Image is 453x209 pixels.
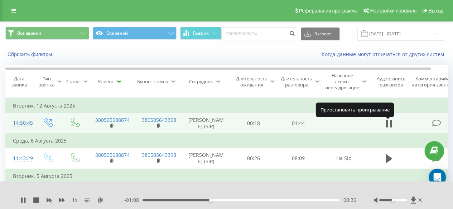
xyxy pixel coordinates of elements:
span: Выход [428,8,443,14]
span: График [193,31,209,36]
span: 1 x [72,196,77,204]
div: Бизнес номер [137,79,168,85]
div: Open Intercom Messenger [429,169,446,186]
div: 11:43:29 [13,151,27,165]
a: Когда данные могут отличаться от других систем [322,51,448,58]
div: Комментарий/категория звонка [411,76,453,88]
div: Accessibility label [209,199,212,201]
td: 00:26 [231,148,276,169]
td: На Sip [321,148,367,169]
td: [PERSON_NAME] (SIP) [181,113,231,134]
input: Поиск по номеру [221,28,297,40]
div: Аудиозапись разговора [374,76,408,88]
span: Настройки профиля [370,8,416,14]
span: Реферальная программа [299,8,357,14]
button: Основной [93,27,177,40]
div: Статус [66,79,81,85]
div: 14:50:45 [13,116,27,130]
div: Приостановить проигрывание [315,103,394,117]
div: Accessibility label [392,199,395,201]
div: Тип звонка [39,76,54,88]
td: 00:18 [231,113,276,134]
div: Дата звонка [6,76,32,88]
a: 380505088874 [95,151,130,158]
span: Все звонки [17,30,41,36]
div: Длительность разговора [281,76,312,88]
div: Длительность ожидания [236,76,268,88]
button: Экспорт [301,28,339,40]
button: График [180,27,221,40]
td: 01:44 [276,113,321,134]
td: [PERSON_NAME] (SIP) [181,148,231,169]
td: 08:09 [276,148,321,169]
button: Все звонки [5,27,89,40]
div: Название схемы переадресации [325,73,359,91]
a: 380505643398 [142,151,176,158]
div: Сотрудник [189,79,213,85]
a: 380505643398 [142,116,176,123]
div: Клиент [98,79,114,85]
a: 380505088874 [95,116,130,123]
button: Сбросить фильтры [5,51,56,58]
span: 00:36 [343,196,356,204]
span: - 01:08 [124,196,143,204]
